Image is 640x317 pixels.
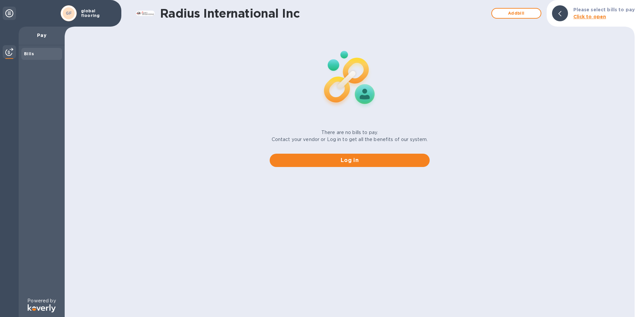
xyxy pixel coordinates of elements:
[24,32,59,39] p: Pay
[66,11,72,16] b: GF
[160,6,488,20] h1: Radius International Inc
[573,7,635,12] b: Please select bills to pay
[270,154,430,167] button: Log in
[491,8,541,19] button: Addbill
[275,156,424,164] span: Log in
[27,297,56,304] p: Powered by
[497,9,535,17] span: Add bill
[81,9,114,18] p: global flooring
[24,51,34,56] b: Bills
[28,304,56,312] img: Logo
[573,14,606,19] b: Click to open
[272,129,428,143] p: There are no bills to pay. Contact your vendor or Log in to get all the benefits of our system.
